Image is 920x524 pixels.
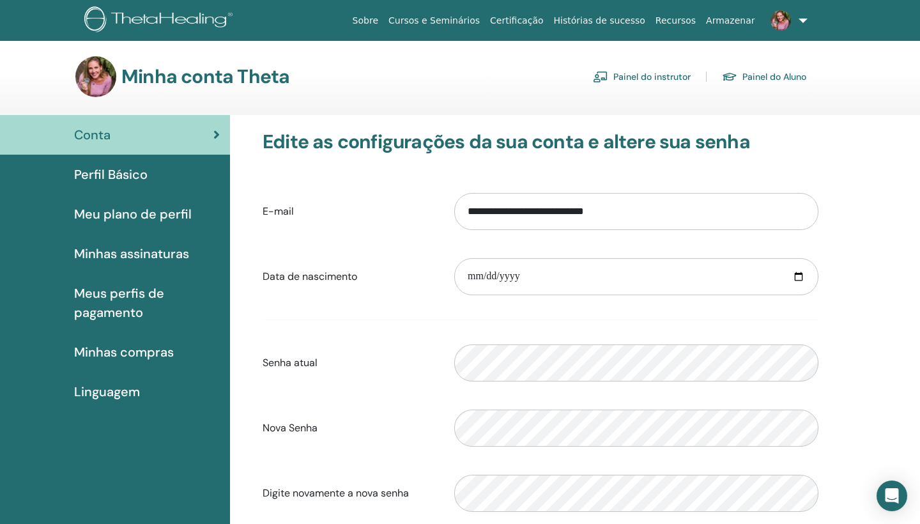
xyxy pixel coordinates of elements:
[74,165,148,184] span: Perfil Básico
[877,481,907,511] div: Open Intercom Messenger
[253,481,445,505] label: Digite novamente a nova senha
[74,204,192,224] span: Meu plano de perfil
[253,416,445,440] label: Nova Senha
[770,10,791,31] img: default.jpg
[263,130,818,153] h3: Edite as configurações da sua conta e altere sua senha
[722,72,737,82] img: graduation-cap.svg
[253,265,445,289] label: Data de nascimento
[74,343,174,362] span: Minhas compras
[650,9,701,33] a: Recursos
[253,199,445,224] label: E-mail
[74,284,220,322] span: Meus perfis de pagamento
[74,382,140,401] span: Linguagem
[549,9,650,33] a: Histórias de sucesso
[253,351,445,375] label: Senha atual
[75,56,116,97] img: default.jpg
[383,9,485,33] a: Cursos e Seminários
[121,65,289,88] h3: Minha conta Theta
[74,244,189,263] span: Minhas assinaturas
[722,66,806,87] a: Painel do Aluno
[485,9,548,33] a: Certificação
[74,125,111,144] span: Conta
[84,6,237,35] img: logo.png
[701,9,760,33] a: Armazenar
[593,71,608,82] img: chalkboard-teacher.svg
[348,9,383,33] a: Sobre
[593,66,691,87] a: Painel do instrutor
